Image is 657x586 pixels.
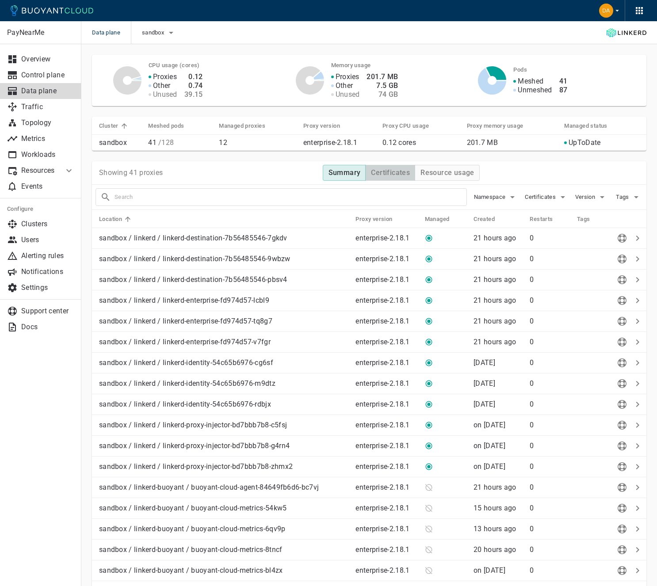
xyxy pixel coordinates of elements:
[530,358,570,367] p: 0
[21,220,74,228] p: Clusters
[371,168,410,177] h4: Certificates
[474,504,516,512] span: Thu, 11 Sep 2025 21:25:13 EDT / Fri, 12 Sep 2025 01:25:13 UTC
[355,275,417,284] p: enterprise-2.18.1
[525,194,558,201] span: Certificates
[474,338,516,346] span: Thu, 11 Sep 2025 14:53:48 EDT / Thu, 11 Sep 2025 18:53:48 UTC
[99,483,348,492] p: sandbox / linkerd-buoyant / buoyant-cloud-agent-84649fb6d6-bc7vj
[99,421,348,430] p: sandbox / linkerd / linkerd-proxy-injector-bd7bbb7b8-c5fsj
[474,296,516,304] span: Thu, 11 Sep 2025 14:55:27 EDT / Thu, 11 Sep 2025 18:55:27 UTC
[599,4,613,18] img: Dann Bohn
[530,234,570,243] p: 0
[99,358,348,367] p: sandbox / linkerd / linkerd-identity-54c65b6976-cg6sf
[474,255,516,263] relative-time: 21 hours ago
[615,504,629,511] span: Send diagnostics to Buoyant
[355,525,417,533] p: enterprise-2.18.1
[21,283,74,292] p: Settings
[474,234,516,242] span: Thu, 11 Sep 2025 14:40:48 EDT / Thu, 11 Sep 2025 18:40:48 UTC
[474,234,516,242] relative-time: 21 hours ago
[99,296,348,305] p: sandbox / linkerd / linkerd-enterprise-fd974d57-lcbl9
[474,190,518,204] button: Namespace
[355,317,417,326] p: enterprise-2.18.1
[99,255,348,263] p: sandbox / linkerd / linkerd-destination-7b56485546-9wbzw
[21,323,74,331] p: Docs
[525,190,568,204] button: Certificates
[142,29,166,36] span: sandbox
[153,90,177,99] p: Unused
[355,545,417,554] p: enterprise-2.18.1
[355,504,417,513] p: enterprise-2.18.1
[474,525,516,533] span: Thu, 11 Sep 2025 23:18:32 EDT / Fri, 12 Sep 2025 03:18:32 UTC
[99,462,348,471] p: sandbox / linkerd / linkerd-proxy-injector-bd7bbb7b8-zhmx2
[99,338,348,346] p: sandbox / linkerd / linkerd-enterprise-fd974d57-v7fgr
[474,441,505,450] span: Tue, 29 Jul 2025 20:54:05 EDT / Wed, 30 Jul 2025 00:54:05 UTC
[355,400,417,409] p: enterprise-2.18.1
[99,504,348,513] p: sandbox / linkerd-buoyant / buoyant-cloud-metrics-54kw5
[530,421,570,430] p: 0
[530,504,570,513] p: 0
[21,118,74,127] p: Topology
[425,215,461,223] span: Managed
[474,441,505,450] relative-time: on [DATE]
[21,251,74,260] p: Alerting rules
[355,566,417,575] p: enterprise-2.18.1
[530,400,570,409] p: 0
[530,462,570,471] p: 0
[21,150,74,159] p: Workloads
[219,122,277,130] span: Managed proxies
[355,216,392,223] h5: Proxy version
[367,90,398,99] h4: 74 GB
[577,215,602,223] span: Tags
[382,138,460,147] p: 0.12 cores
[474,525,516,533] relative-time: 13 hours ago
[530,566,570,575] p: 0
[184,72,203,81] h4: 0.12
[336,72,359,81] p: Proxies
[21,134,74,143] p: Metrics
[474,462,505,471] relative-time: on [DATE]
[219,138,296,147] p: 12
[21,307,74,316] p: Support center
[367,72,398,81] h4: 201.7 MB
[355,421,417,430] p: enterprise-2.18.1
[615,421,629,428] span: Send diagnostics to Buoyant
[615,276,629,283] span: Send diagnostics to Buoyant
[184,81,203,90] h4: 0.74
[530,525,570,533] p: 0
[355,441,417,450] p: enterprise-2.18.1
[474,275,516,284] span: Thu, 11 Sep 2025 14:49:27 EDT / Thu, 11 Sep 2025 18:49:27 UTC
[355,462,417,471] p: enterprise-2.18.1
[615,190,643,204] button: Tags
[474,566,505,575] relative-time: on [DATE]
[21,55,74,64] p: Overview
[7,28,74,37] p: PayNearMe
[336,81,353,90] p: Other
[157,138,174,147] span: / 128
[530,379,570,388] p: 0
[530,215,564,223] span: Restarts
[474,215,506,223] span: Created
[99,545,348,554] p: sandbox / linkerd-buoyant / buoyant-cloud-metrics-8tncf
[474,216,495,223] h5: Created
[474,358,495,367] span: Wed, 10 Sep 2025 22:54:26 EDT / Thu, 11 Sep 2025 02:54:26 UTC
[518,77,543,86] p: Meshed
[153,72,177,81] p: Proxies
[615,400,629,407] span: Send diagnostics to Buoyant
[474,483,516,491] span: Thu, 11 Sep 2025 15:20:23 EDT / Thu, 11 Sep 2025 19:20:23 UTC
[615,525,629,532] span: Send diagnostics to Buoyant
[474,504,516,512] relative-time: 15 hours ago
[530,317,570,326] p: 0
[615,359,629,366] span: Send diagnostics to Buoyant
[148,122,195,130] span: Meshed pods
[474,400,495,408] relative-time: [DATE]
[99,525,348,533] p: sandbox / linkerd-buoyant / buoyant-cloud-metrics-6qv9p
[530,275,570,284] p: 0
[303,122,340,129] h5: Proxy version
[615,442,629,449] span: Send diagnostics to Buoyant
[21,236,74,244] p: Users
[21,103,74,111] p: Traffic
[474,421,505,429] relative-time: on [DATE]
[99,122,118,129] h5: Cluster
[467,122,523,129] h5: Proxy memory usage
[474,379,495,388] relative-time: [DATE]
[474,255,516,263] span: Thu, 11 Sep 2025 14:49:43 EDT / Thu, 11 Sep 2025 18:49:43 UTC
